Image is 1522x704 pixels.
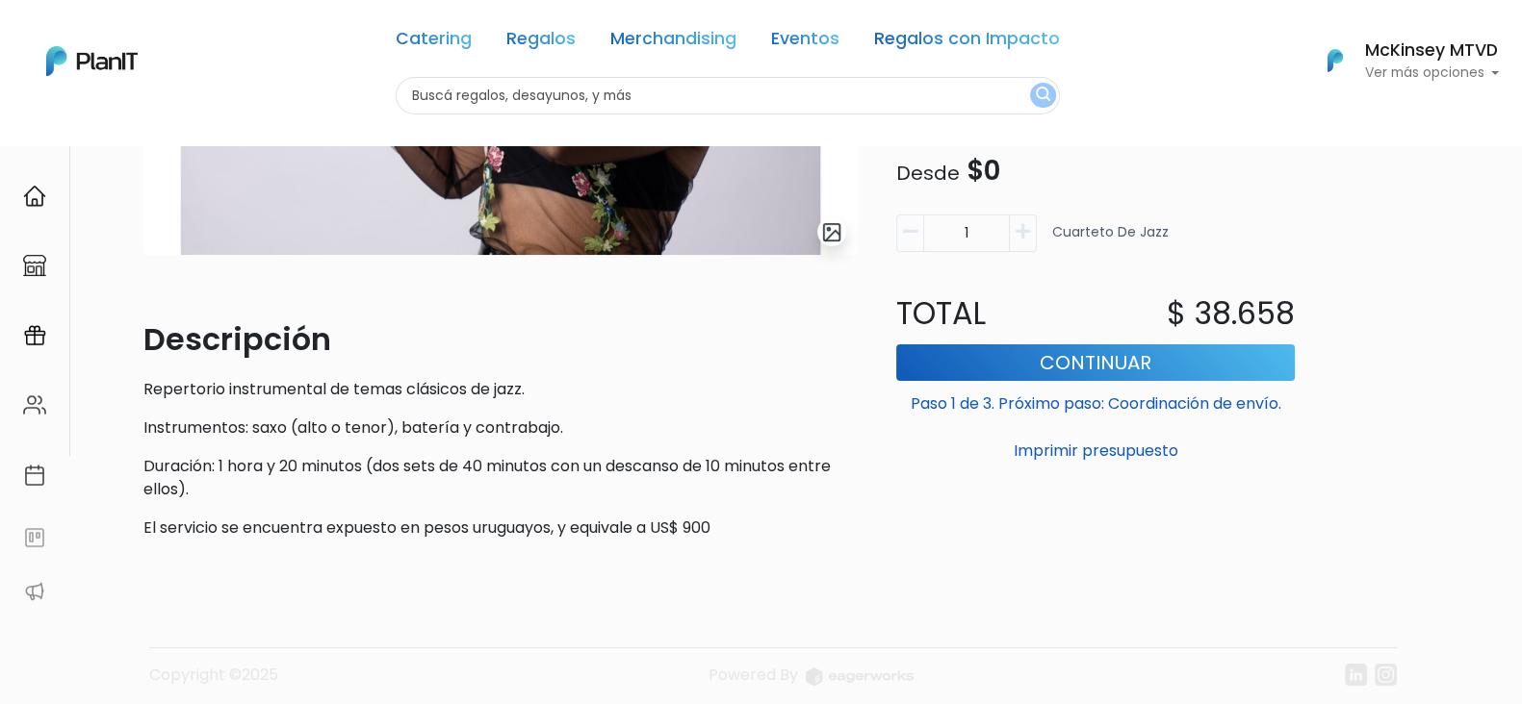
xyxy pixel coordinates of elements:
p: Duración: 1 hora y 20 minutos (dos sets de 40 minutos con un descanso de 10 minutos entre ellos). [143,455,858,501]
p: $ 38.658 [1167,290,1295,337]
p: Ver más opciones [1364,66,1499,80]
input: Buscá regalos, desayunos, y más [396,77,1060,114]
a: Catering [396,31,472,54]
p: Repertorio instrumental de temas clásicos de jazz. [143,378,858,401]
img: logo_eagerworks-044938b0bf012b96b195e05891a56339191180c2d98ce7df62ca656130a436fa.svg [806,667,914,686]
img: calendar-87d922413cdce8b2cf7b7f5f62616a5cf9e4887200fb71536465627b3292af00.svg [23,464,46,487]
div: ¿Necesitás ayuda? [99,18,277,56]
img: people-662611757002400ad9ed0e3c099ab2801c6687ba6c219adb57efc949bc21e19d.svg [23,393,46,416]
p: Copyright ©2025 [149,664,278,701]
p: Descripción [143,316,858,363]
button: PlanIt Logo McKinsey MTVD Ver más opciones [1303,36,1499,86]
button: Imprimir presupuesto [896,435,1295,467]
p: Cuarteto de Jazz [1052,222,1169,260]
p: Total [885,290,1096,337]
img: instagram-7ba2a2629254302ec2a9470e65da5de918c9f3c9a63008f8abed3140a32961bf.svg [1375,664,1397,686]
a: Powered By [709,664,914,701]
a: Merchandising [610,31,736,54]
a: Regalos con Impacto [874,31,1060,54]
img: gallery-light [821,221,843,243]
p: Instrumentos: saxo (alto o tenor), batería y contrabajo. [143,416,858,440]
img: feedback-78b5a0c8f98aac82b08bfc38622c3050aee476f2c9584af64705fc4e61158814.svg [23,526,46,549]
a: Regalos [506,31,576,54]
img: PlanIt Logo [46,46,138,76]
a: Eventos [771,31,839,54]
img: search_button-432b6d5273f82d61273b3651a40e1bd1b912527efae98b1b7a1b2c0702e16a8d.svg [1036,87,1050,105]
span: Desde [896,160,960,187]
h6: McKinsey MTVD [1364,42,1499,60]
button: Continuar [896,344,1295,381]
img: marketplace-4ceaa7011d94191e9ded77b95e3339b90024bf715f7c57f8cf31f2d8c509eaba.svg [23,254,46,277]
p: Paso 1 de 3. Próximo paso: Coordinación de envío. [896,385,1295,415]
img: linkedin-cc7d2dbb1a16aff8e18f147ffe980d30ddd5d9e01409788280e63c91fc390ff4.svg [1345,664,1367,686]
img: home-e721727adea9d79c4d83392d1f703f7f8bce08238fde08b1acbfd93340b81755.svg [23,185,46,208]
span: $0 [967,152,1000,189]
img: partners-52edf745621dab592f3b2c58e3bca9d71375a7ef29c3b500c9f145b62cc070d4.svg [23,580,46,603]
img: campaigns-02234683943229c281be62815700db0a1741e53638e28bf9629b52c665b00959.svg [23,324,46,347]
span: translation missing: es.layouts.footer.powered_by [709,664,798,686]
p: El servicio se encuentra expuesto en pesos uruguayos, y equivale a US$ 900 [143,516,858,540]
img: PlanIt Logo [1314,39,1356,82]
